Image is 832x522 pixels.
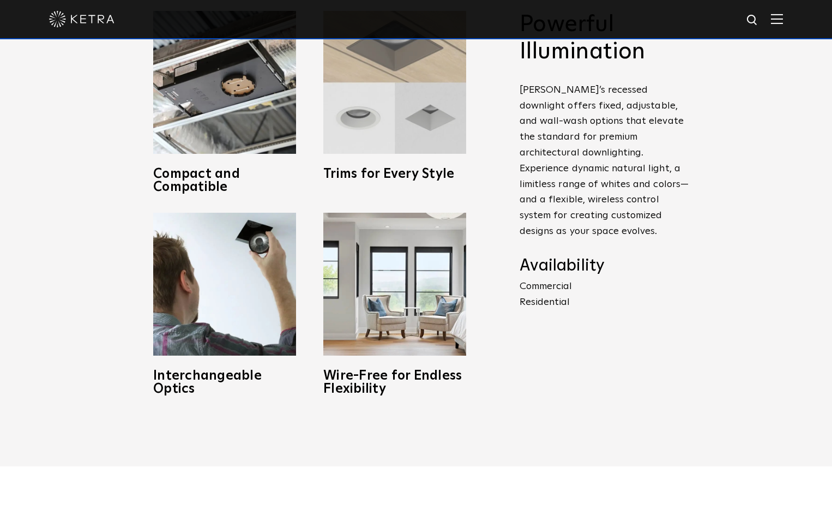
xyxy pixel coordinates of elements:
p: Commercial Residential [520,279,689,310]
h3: Wire-Free for Endless Flexibility [323,369,466,395]
h3: Compact and Compatible [153,167,296,194]
img: compact-and-copatible [153,11,296,154]
h3: Interchangeable Optics [153,369,296,395]
img: ketra-logo-2019-white [49,11,114,27]
h4: Availability [520,256,689,277]
img: trims-for-every-style [323,11,466,154]
img: D3_OpticSwap [153,213,296,356]
p: [PERSON_NAME]’s recessed downlight offers fixed, adjustable, and wall-wash options that elevate t... [520,82,689,239]
img: search icon [746,14,759,27]
img: Hamburger%20Nav.svg [771,14,783,24]
h3: Trims for Every Style [323,167,466,181]
img: D3_WV_Bedroom [323,213,466,356]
